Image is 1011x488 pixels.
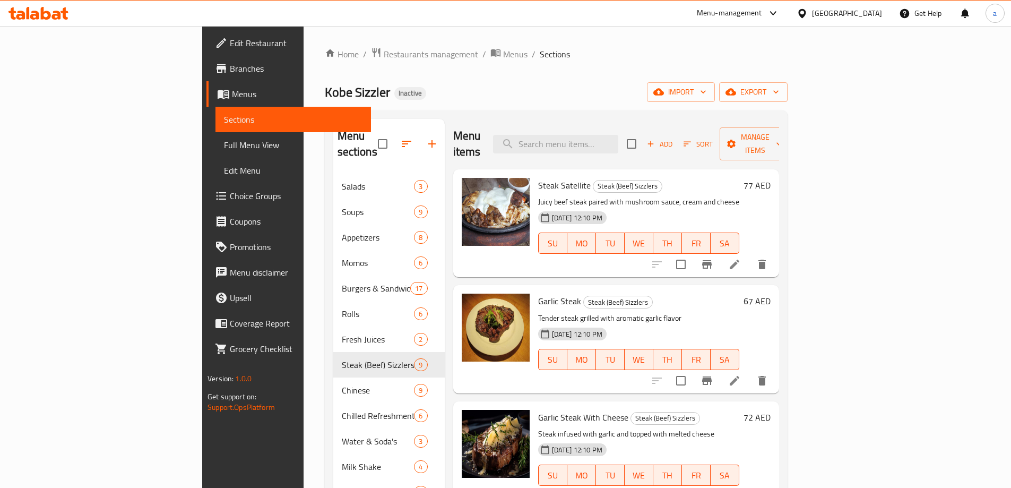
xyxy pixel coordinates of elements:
[342,231,414,244] span: Appetizers
[645,138,674,150] span: Add
[342,256,414,269] span: Momos
[572,352,592,367] span: MO
[653,465,682,486] button: TH
[744,178,771,193] h6: 77 AED
[414,309,427,319] span: 6
[394,89,426,98] span: Inactive
[230,266,362,279] span: Menu disclaimer
[411,284,427,294] span: 17
[548,329,607,339] span: [DATE] 12:10 PM
[333,378,445,403] div: Chinese9
[342,358,414,371] div: Steak (Beef) Sizzlers
[333,327,445,352] div: Fresh Juices2
[410,282,427,295] div: items
[342,282,411,295] span: Burgers & Sandwiches
[711,465,739,486] button: SA
[342,307,414,320] span: Rolls
[333,250,445,276] div: Momos6
[749,368,775,393] button: delete
[720,127,791,160] button: Manage items
[394,87,426,100] div: Inactive
[629,468,649,483] span: WE
[333,174,445,199] div: Salads3
[630,412,700,425] div: Steak (Beef) Sizzlers
[583,296,653,309] div: Steak (Beef) Sizzlers
[543,468,563,483] span: SU
[414,386,427,396] span: 9
[538,177,591,193] span: Steak Satellite
[462,410,530,478] img: Garlic Steak With Cheese
[414,358,427,371] div: items
[206,81,371,107] a: Menus
[715,352,735,367] span: SA
[596,233,625,254] button: TU
[206,209,371,234] a: Coupons
[230,215,362,228] span: Coupons
[208,390,256,404] span: Get support on:
[538,465,567,486] button: SU
[333,352,445,378] div: Steak (Beef) Sizzlers9
[694,368,720,393] button: Branch-specific-item
[325,47,788,61] nav: breadcrumb
[414,307,427,320] div: items
[462,294,530,362] img: Garlic Steak
[230,37,362,49] span: Edit Restaurant
[333,429,445,454] div: Water & Soda's3
[414,436,427,447] span: 3
[711,233,739,254] button: SA
[625,233,653,254] button: WE
[342,333,414,346] span: Fresh Juices
[333,199,445,225] div: Soups9
[670,370,692,392] span: Select to update
[493,135,618,153] input: search
[414,411,427,421] span: 6
[230,62,362,75] span: Branches
[503,48,528,61] span: Menus
[342,435,414,448] span: Water & Soda's
[333,276,445,301] div: Burgers & Sandwiches17
[697,7,762,20] div: Menu-management
[342,409,414,422] div: Chilled Refreshments
[728,131,782,157] span: Manage items
[215,132,371,158] a: Full Menu View
[342,180,414,193] div: Salads
[224,139,362,151] span: Full Menu View
[414,206,427,218] div: items
[728,258,741,271] a: Edit menu item
[572,236,592,251] span: MO
[206,336,371,362] a: Grocery Checklist
[208,372,234,386] span: Version:
[543,352,563,367] span: SU
[572,468,592,483] span: MO
[414,233,427,243] span: 8
[206,30,371,56] a: Edit Restaurant
[600,236,620,251] span: TU
[208,400,275,414] a: Support.OpsPlatform
[548,213,607,223] span: [DATE] 12:10 PM
[567,465,596,486] button: MO
[682,233,711,254] button: FR
[596,349,625,370] button: TU
[593,180,662,193] div: Steak (Beef) Sizzlers
[342,460,414,473] div: Milk Shake
[653,349,682,370] button: TH
[414,182,427,192] span: 3
[230,317,362,330] span: Coverage Report
[600,352,620,367] span: TU
[230,241,362,253] span: Promotions
[371,133,394,155] span: Select all sections
[567,349,596,370] button: MO
[686,468,706,483] span: FR
[538,195,739,209] p: Juicy beef steak paired with mushroom sauce, cream and cheese
[631,412,699,424] span: Steak (Beef) Sizzlers
[333,225,445,250] div: Appetizers8
[230,343,362,355] span: Grocery Checklist
[567,233,596,254] button: MO
[414,384,427,397] div: items
[224,113,362,126] span: Sections
[655,85,706,99] span: import
[538,293,581,309] span: Garlic Steak
[993,7,997,19] span: a
[371,47,478,61] a: Restaurants management
[462,178,530,246] img: Steak Satellite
